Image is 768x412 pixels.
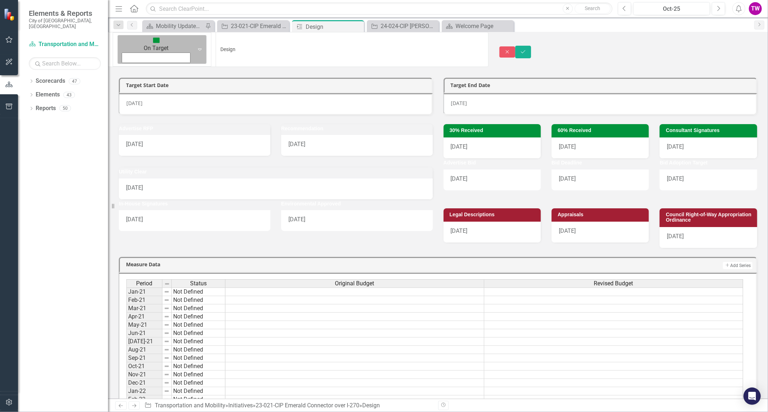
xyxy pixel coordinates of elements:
[164,397,170,402] img: 8DAGhfEEPCf229AAAAAElFTkSuQmCC
[558,128,645,133] h3: 60% Received
[190,280,207,287] span: Status
[164,289,170,295] img: 8DAGhfEEPCf229AAAAAElFTkSuQmCC
[444,160,541,166] h3: Advertise Bid
[126,288,162,296] td: Jan-21
[126,216,143,223] span: [DATE]
[744,388,761,405] div: Open Intercom Messenger
[164,347,170,353] img: 8DAGhfEEPCf229AAAAAElFTkSuQmCC
[29,40,101,49] a: Transportation and Mobility
[749,2,762,15] button: TW
[155,402,225,409] a: Transportation and Mobility
[126,184,143,191] span: [DATE]
[156,22,203,31] div: Mobility Updates & News
[288,141,305,148] span: [DATE]
[575,4,611,14] button: Search
[126,141,143,148] span: [DATE]
[172,321,225,329] td: Not Defined
[126,338,162,346] td: [DATE]-21
[450,128,537,133] h3: 30% Received
[164,388,170,394] img: 8DAGhfEEPCf229AAAAAElFTkSuQmCC
[172,387,225,395] td: Not Defined
[126,329,162,338] td: Jun-21
[585,5,600,11] span: Search
[29,9,101,18] span: Elements & Reports
[451,227,468,234] span: [DATE]
[172,288,225,296] td: Not Defined
[451,143,468,150] span: [DATE]
[126,262,462,267] h3: Measure Data
[126,296,162,304] td: Feb-21
[231,22,287,31] div: 23-021-CIP Emerald Connector over I-270
[126,379,162,387] td: Dec-21
[126,313,162,321] td: Apr-21
[667,143,684,150] span: [DATE]
[451,175,468,182] span: [DATE]
[126,82,428,88] h3: Target Start Date
[281,126,433,131] h3: Recommendation
[164,297,170,303] img: 8DAGhfEEPCf229AAAAAElFTkSuQmCC
[126,100,143,107] span: [DATE]
[126,371,162,379] td: Nov-21
[126,354,162,362] td: Sep-21
[126,362,162,371] td: Oct-21
[288,216,305,223] span: [DATE]
[144,22,203,31] a: Mobility Updates & News
[667,175,684,182] span: [DATE]
[119,201,270,207] h3: In-House Signatures
[164,363,170,369] img: 8DAGhfEEPCf229AAAAAElFTkSuQmCC
[136,280,153,287] span: Period
[216,32,488,67] input: This field is required
[335,280,374,287] span: Original Budget
[122,44,190,53] div: On Target
[558,212,645,217] h3: Appraisals
[172,354,225,362] td: Not Defined
[164,339,170,344] img: 8DAGhfEEPCf229AAAAAElFTkSuQmCC
[552,160,649,166] h3: Bid Deadline
[636,5,708,13] div: Oct-25
[455,22,512,31] div: Welcome Page
[164,314,170,320] img: 8DAGhfEEPCf229AAAAAElFTkSuQmCC
[172,338,225,346] td: Not Defined
[29,57,101,70] input: Search Below...
[69,78,80,84] div: 47
[153,37,160,44] img: On Target
[29,18,101,30] small: City of [GEOGRAPHIC_DATA], [GEOGRAPHIC_DATA]
[369,22,437,31] a: 24-024-CIP [PERSON_NAME] Bus Stop Improvements
[59,105,71,112] div: 50
[164,355,170,361] img: 8DAGhfEEPCf229AAAAAElFTkSuQmCC
[660,160,757,166] h3: Bid Adoption Target
[219,22,287,31] a: 23-021-CIP Emerald Connector over I-270
[172,395,225,404] td: Not Defined
[559,143,576,150] span: [DATE]
[126,321,162,329] td: May-21
[172,296,225,304] td: Not Defined
[164,305,170,311] img: 8DAGhfEEPCf229AAAAAElFTkSuQmCC
[126,346,162,354] td: Aug-21
[164,380,170,386] img: 8DAGhfEEPCf229AAAAAElFTkSuQmCC
[36,77,65,85] a: Scorecards
[559,227,576,234] span: [DATE]
[126,387,162,395] td: Jan-22
[666,128,753,133] h3: Consultant Signatures
[119,169,433,175] h3: Utility Clear
[172,346,225,354] td: Not Defined
[36,104,56,113] a: Reports
[281,201,433,207] h3: Environmental Approved
[4,8,16,21] img: ClearPoint Strategy
[633,2,710,15] button: Oct-25
[723,262,753,269] button: Add Series
[119,126,270,131] h3: Advertise RFP
[559,175,576,182] span: [DATE]
[594,280,633,287] span: Revised Budget
[172,313,225,321] td: Not Defined
[451,82,753,88] h3: Target End Date
[172,304,225,313] td: Not Defined
[63,92,75,98] div: 43
[666,212,753,223] h3: Council Right-of-Way Appropriation Ordinance
[172,362,225,371] td: Not Defined
[362,402,380,409] div: Design
[667,233,684,240] span: [DATE]
[144,402,432,410] div: » » »
[451,100,467,107] span: [DATE]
